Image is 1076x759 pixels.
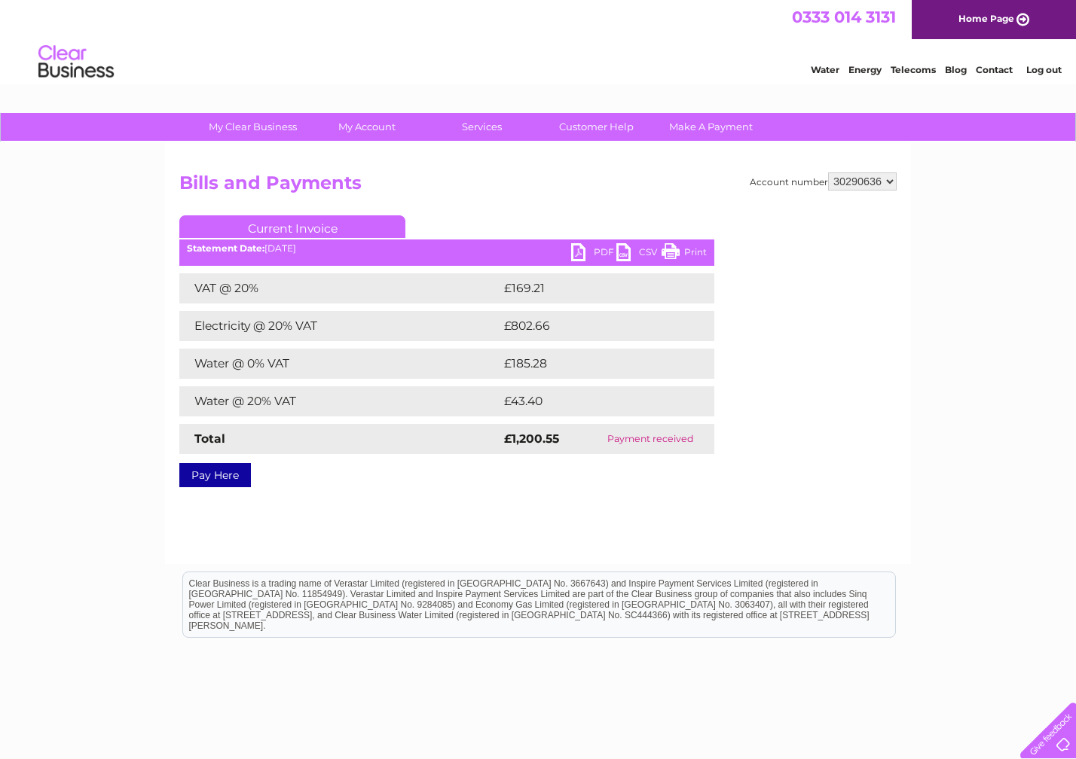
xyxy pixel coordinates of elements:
a: My Account [305,113,429,141]
a: Make A Payment [649,113,773,141]
a: My Clear Business [191,113,315,141]
a: CSV [616,243,662,265]
a: Telecoms [891,64,936,75]
a: Services [420,113,544,141]
a: Blog [945,64,967,75]
td: £185.28 [500,349,686,379]
div: Account number [750,172,897,191]
strong: Total [194,431,225,446]
td: £802.66 [500,311,688,341]
td: £43.40 [500,386,684,416]
h2: Bills and Payments [179,172,897,201]
a: PDF [571,243,616,265]
div: Clear Business is a trading name of Verastar Limited (registered in [GEOGRAPHIC_DATA] No. 3667643... [183,8,895,73]
td: £169.21 [500,273,686,303]
strong: £1,200.55 [504,431,559,446]
td: Water @ 0% VAT [179,349,500,379]
a: Water [811,64,839,75]
a: 0333 014 3131 [792,8,896,26]
td: VAT @ 20% [179,273,500,303]
a: Contact [976,64,1013,75]
b: Statement Date: [187,242,264,254]
a: Pay Here [179,463,251,487]
td: Payment received [586,424,714,454]
a: Print [662,243,707,265]
div: [DATE] [179,243,714,254]
img: logo.png [38,39,115,85]
a: Current Invoice [179,215,405,238]
td: Electricity @ 20% VAT [179,311,500,341]
a: Energy [848,64,882,75]
a: Customer Help [534,113,659,141]
td: Water @ 20% VAT [179,386,500,416]
a: Log out [1026,64,1062,75]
